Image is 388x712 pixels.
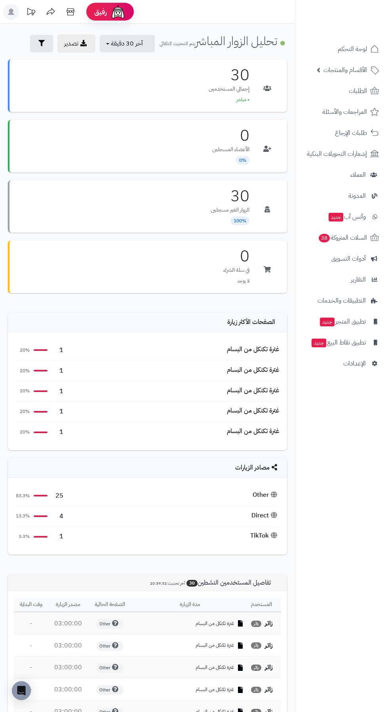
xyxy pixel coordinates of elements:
a: إشعارات التحويلات البنكية [300,144,383,163]
strong: زائر [265,663,273,672]
span: - [30,685,32,694]
span: لا يوجد [237,277,249,284]
span: الطلبات [349,85,367,97]
a: التطبيقات والخدمات [300,291,383,310]
span: جديد [329,213,343,222]
th: الصفحة الحالية [88,598,131,612]
span: التطبيقات والخدمات [318,295,366,306]
h3: 30 [209,67,249,83]
small: يتم التحديث التلقائي [160,40,195,47]
a: الطلبات [300,81,383,100]
a: المراجعات والأسئلة [300,102,383,121]
div: غترة تكنكل من البسام [227,427,279,436]
span: زائر [251,642,261,649]
td: 03:00:00 [48,657,88,678]
img: ai-face.png [110,4,126,20]
span: وآتس آب [328,211,366,222]
strong: زائر [265,685,273,694]
span: تطبيق نقاط البيع [311,337,366,348]
td: 03:00:00 [48,635,88,657]
span: لوحة التحكم [338,44,367,55]
span: Other [96,641,124,651]
span: غترة تكنكل من البسام [196,664,234,671]
p: الزوار الغير مسجلين [211,206,249,214]
h4: مصادر الزيارات [16,464,279,472]
span: Other [96,663,124,673]
strong: زائر [265,619,273,628]
span: رفيق [94,7,107,17]
span: 20% [16,408,30,415]
span: غترة تكنكل من البسام [196,642,234,649]
a: أدوات التسويق [300,249,383,268]
span: زائر [251,621,261,627]
h3: 0 [212,128,249,144]
a: تطبيق نقاط البيعجديد [300,333,383,352]
span: 1 [51,428,63,437]
span: 20:39:32 [150,580,167,586]
span: 20% [16,388,30,394]
a: الإعدادات [300,354,383,373]
span: العملاء [350,169,366,180]
th: وقت البداية [14,598,48,612]
span: جديد [312,339,326,347]
span: Other [96,685,124,695]
span: إشعارات التحويلات البنكية [307,148,367,159]
span: 1 [51,366,63,375]
strong: زائر [265,641,273,650]
a: العملاء [300,165,383,184]
span: التقارير [351,274,366,285]
span: آخر 30 دقيقة [111,39,143,48]
span: زائر [251,687,261,693]
div: Open Intercom Messenger [12,681,31,700]
span: 4 [51,512,63,521]
p: الأعضاء المسجلين [212,146,249,153]
span: 1 [51,407,63,416]
p: في سلة الشراء [223,266,249,274]
a: السلات المتروكة38 [300,228,383,247]
span: • مباشر [236,96,249,103]
span: غترة تكنكل من البسام [196,620,234,627]
span: 20% [16,429,30,436]
span: - [30,663,32,672]
span: غترة تكنكل من البسام [196,686,234,693]
span: - [30,619,32,628]
span: المدونة [348,190,366,201]
span: 0% [236,156,249,165]
span: جديد [320,318,335,326]
a: طلبات الإرجاع [300,123,383,142]
span: أدوات التسويق [331,253,366,264]
div: غترة تكنكل من البسام [227,386,279,395]
a: التقارير [300,270,383,289]
span: المراجعات والأسئلة [322,106,367,117]
span: زائر [251,665,261,671]
span: Other [96,619,124,629]
span: طلبات الإرجاع [335,127,367,138]
td: 03:00:00 [48,613,88,634]
div: غترة تكنكل من البسام [227,345,279,354]
div: Other [253,490,279,500]
div: غترة تكنكل من البسام [227,365,279,375]
th: مدة الزيارة [131,598,248,612]
span: 20% [16,347,30,354]
button: آخر 30 دقيقة [100,35,155,52]
th: المستخدم [248,598,281,612]
span: الأقسام والمنتجات [323,64,367,76]
a: تحديثات المنصة [21,4,41,22]
span: 13.3% [16,513,30,519]
h4: الصفحات الأكثر زيارة [16,319,279,326]
span: 1 [51,346,63,355]
div: غترة تكنكل من البسام [227,406,279,415]
span: 100% [230,216,249,225]
h3: تفاصيل المستخدمين النشطين [144,579,281,587]
h3: 30 [211,188,249,204]
span: تطبيق المتجر [319,316,366,327]
div: TikTok [250,531,279,540]
h3: 0 [223,248,249,264]
span: 38 [319,234,330,242]
span: 20% [16,367,30,374]
a: تصدير [57,34,95,53]
p: إجمالي المستخدمين [209,85,249,93]
th: مصدر الزيارة [48,598,88,612]
div: Direct [251,511,279,520]
small: آخر تحديث: [150,580,185,586]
